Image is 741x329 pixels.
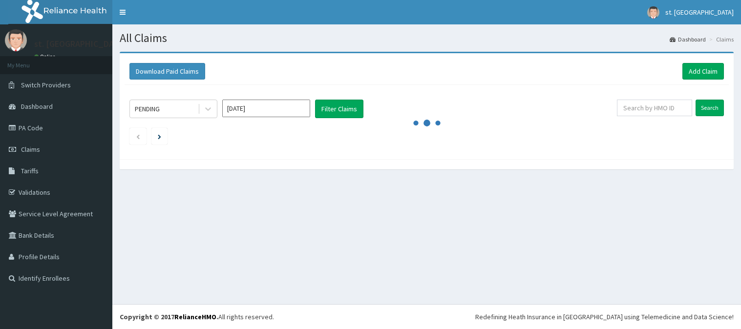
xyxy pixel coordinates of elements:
[21,102,53,111] span: Dashboard
[412,108,442,138] svg: audio-loading
[647,6,659,19] img: User Image
[475,312,734,322] div: Redefining Heath Insurance in [GEOGRAPHIC_DATA] using Telemedicine and Data Science!
[135,104,160,114] div: PENDING
[315,100,363,118] button: Filter Claims
[222,100,310,117] input: Select Month and Year
[129,63,205,80] button: Download Paid Claims
[665,8,734,17] span: st. [GEOGRAPHIC_DATA]
[34,53,58,60] a: Online
[21,166,39,175] span: Tariffs
[682,63,724,80] a: Add Claim
[120,312,218,321] strong: Copyright © 2017 .
[670,35,706,43] a: Dashboard
[112,304,741,329] footer: All rights reserved.
[696,100,724,116] input: Search
[21,81,71,89] span: Switch Providers
[120,32,734,44] h1: All Claims
[617,100,692,116] input: Search by HMO ID
[707,35,734,43] li: Claims
[5,29,27,51] img: User Image
[174,312,216,321] a: RelianceHMO
[136,132,140,141] a: Previous page
[158,132,161,141] a: Next page
[34,40,127,48] p: st. [GEOGRAPHIC_DATA]
[21,145,40,154] span: Claims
